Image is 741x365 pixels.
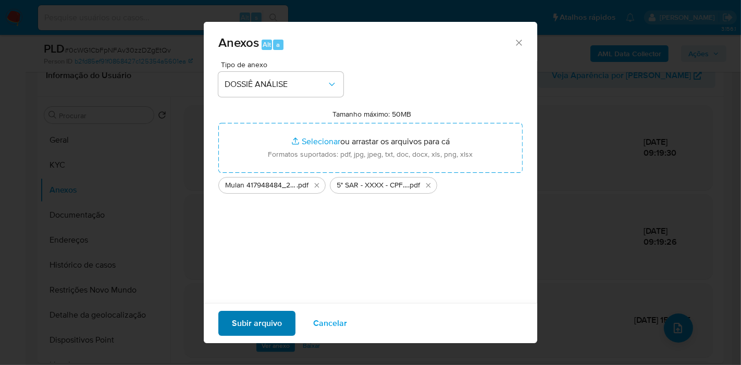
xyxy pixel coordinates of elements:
[514,37,523,47] button: Fechar
[313,312,347,335] span: Cancelar
[263,40,271,49] span: Alt
[218,311,295,336] button: Subir arquivo
[297,180,308,191] span: .pdf
[300,311,361,336] button: Cancelar
[408,180,420,191] span: .pdf
[218,173,523,194] ul: Arquivos selecionados
[225,180,297,191] span: Mulan 417948484_2025_08_27_17_20_46
[221,61,346,68] span: Tipo de anexo
[422,179,435,192] button: Excluir 5° SAR - XXXX - CPF 05592869371 - BENEDITO VIANA DOS SANTOS.pdf
[218,72,343,97] button: DOSSIÊ ANÁLISE
[218,33,259,52] span: Anexos
[337,180,408,191] span: 5° SAR - XXXX - CPF 05592869371 - [PERSON_NAME][GEOGRAPHIC_DATA]
[311,179,323,192] button: Excluir Mulan 417948484_2025_08_27_17_20_46.pdf
[333,109,412,119] label: Tamanho máximo: 50MB
[225,79,327,90] span: DOSSIÊ ANÁLISE
[276,40,280,49] span: a
[232,312,282,335] span: Subir arquivo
